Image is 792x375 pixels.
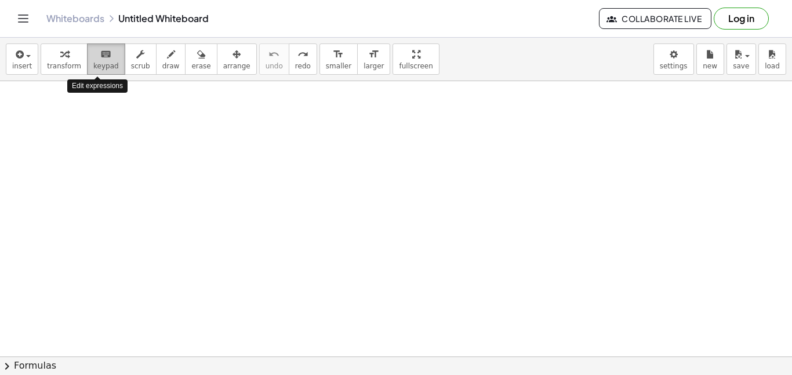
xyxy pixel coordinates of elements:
[100,48,111,61] i: keyboard
[223,62,250,70] span: arrange
[714,8,769,30] button: Log in
[393,43,439,75] button: fullscreen
[765,62,780,70] span: load
[41,43,88,75] button: transform
[333,48,344,61] i: format_size
[131,62,150,70] span: scrub
[297,48,308,61] i: redo
[357,43,390,75] button: format_sizelarger
[609,13,702,24] span: Collaborate Live
[364,62,384,70] span: larger
[67,79,128,93] div: Edit expressions
[46,13,104,24] a: Whiteboards
[259,43,289,75] button: undoundo
[295,62,311,70] span: redo
[217,43,257,75] button: arrange
[726,43,756,75] button: save
[156,43,186,75] button: draw
[599,8,711,29] button: Collaborate Live
[14,9,32,28] button: Toggle navigation
[326,62,351,70] span: smaller
[696,43,724,75] button: new
[319,43,358,75] button: format_sizesmaller
[266,62,283,70] span: undo
[191,62,210,70] span: erase
[6,43,38,75] button: insert
[162,62,180,70] span: draw
[125,43,157,75] button: scrub
[47,62,81,70] span: transform
[87,43,125,75] button: keyboardkeypad
[703,62,717,70] span: new
[399,62,433,70] span: fullscreen
[368,48,379,61] i: format_size
[185,43,217,75] button: erase
[733,62,749,70] span: save
[660,62,688,70] span: settings
[758,43,786,75] button: load
[93,62,119,70] span: keypad
[289,43,317,75] button: redoredo
[12,62,32,70] span: insert
[653,43,694,75] button: settings
[268,48,279,61] i: undo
